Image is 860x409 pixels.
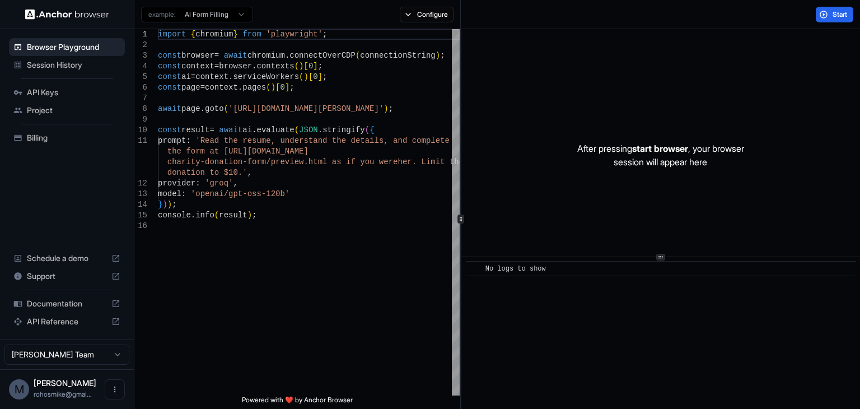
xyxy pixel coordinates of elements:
span: = [200,83,205,92]
span: connectionString [360,51,435,60]
div: 14 [134,199,147,210]
span: ) [247,211,252,220]
span: Start [833,10,848,19]
span: contexts [256,62,294,71]
span: her. Limit the [398,157,464,166]
span: connectOverCDP [289,51,356,60]
span: '[URL][DOMAIN_NAME][PERSON_NAME]' [228,104,384,113]
span: , [247,168,252,177]
span: ( [295,62,299,71]
span: stringify [322,126,365,134]
span: example: [148,10,176,19]
span: charity-donation-form/preview.html as if you were [167,157,398,166]
span: [ [275,83,280,92]
div: 8 [134,104,147,114]
div: 3 [134,50,147,61]
span: , [233,179,237,188]
span: Mike Roho [34,378,96,388]
span: ai [242,126,252,134]
img: Anchor Logo [25,9,109,20]
span: Billing [27,132,120,143]
span: . [228,72,233,81]
span: . [285,51,289,60]
span: from [242,30,261,39]
span: Support [27,271,107,282]
span: : [186,136,190,145]
span: Project [27,105,120,116]
span: ; [322,30,327,39]
button: Configure [400,7,454,22]
span: 0 [280,83,284,92]
span: } [233,30,237,39]
div: 2 [134,40,147,50]
div: 1 [134,29,147,40]
span: ai [181,72,191,81]
span: { [370,126,374,134]
div: Browser Playground [9,38,125,56]
span: ) [167,200,172,209]
span: const [158,126,181,134]
span: . [200,104,205,113]
span: Schedule a demo [27,253,107,264]
span: rohosmike@gmail.com [34,390,92,398]
span: ) [271,83,275,92]
span: ; [389,104,393,113]
span: donation to $10.' [167,168,247,177]
div: 11 [134,136,147,146]
span: 0 [313,72,317,81]
span: 0 [309,62,313,71]
div: Support [9,267,125,285]
div: Schedule a demo [9,249,125,267]
span: provider [158,179,195,188]
span: page [181,83,200,92]
span: ; [252,211,256,220]
span: goto [205,104,224,113]
span: ) [384,104,388,113]
span: await [224,51,247,60]
span: ] [318,72,322,81]
span: ) [299,62,303,71]
span: . [238,83,242,92]
span: const [158,62,181,71]
span: [ [303,62,308,71]
span: prompt [158,136,186,145]
div: Project [9,101,125,119]
span: API Keys [27,87,120,98]
span: . [318,126,322,134]
span: pages [242,83,266,92]
span: model [158,189,181,198]
p: After pressing , your browser session will appear here [577,142,744,169]
span: ( [266,83,270,92]
span: ) [303,72,308,81]
div: 5 [134,72,147,82]
span: context [181,62,214,71]
div: 6 [134,82,147,93]
span: start browser [632,143,688,154]
button: Start [816,7,853,22]
div: API Keys [9,83,125,101]
span: ( [224,104,228,113]
span: console [158,211,191,220]
span: import [158,30,186,39]
span: JSON [299,126,318,134]
span: ; [289,83,294,92]
span: chromium [247,51,285,60]
span: context [205,83,238,92]
span: = [191,72,195,81]
div: 15 [134,210,147,221]
span: Session History [27,59,120,71]
span: browser [181,51,214,60]
span: 'openai/gpt-oss-120b' [191,189,289,198]
span: ​ [471,263,477,275]
span: const [158,51,181,60]
span: } [158,200,162,209]
span: ; [322,72,327,81]
span: . [191,211,195,220]
div: 10 [134,125,147,136]
span: API Reference [27,316,107,327]
span: . [252,126,256,134]
span: const [158,83,181,92]
span: ; [440,51,445,60]
span: No logs to show [485,265,546,273]
span: { [191,30,195,39]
